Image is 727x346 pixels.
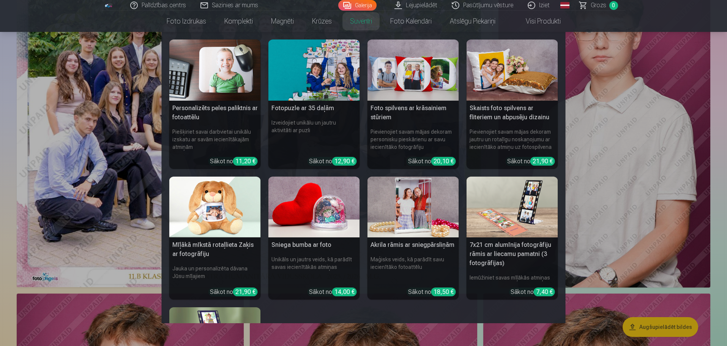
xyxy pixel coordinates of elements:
h5: Mīļākā mīkstā rotaļlieta Zaķis ar fotogrāfiju [169,237,261,262]
h6: Iemūžiniet savas mīļākās atmiņas [467,271,558,284]
div: Sākot no [309,157,357,166]
div: Sākot no [309,288,357,297]
div: Sākot no [210,157,258,166]
img: Fotopuzle ar 35 daļām [268,39,360,101]
a: Sniega bumba ar fotoSniega bumba ar fotoUnikāls un jautrs veids, kā parādīt savas iecienītākās at... [268,177,360,300]
h5: Skaists foto spilvens ar fliteriem un abpusēju dizainu [467,101,558,125]
h6: Izveidojiet unikālu un jautru aktivitāti ar puzli [268,116,360,154]
div: Sākot no [408,157,456,166]
a: Krūzes [303,11,341,32]
a: Atslēgu piekariņi [441,11,505,32]
a: Skaists foto spilvens ar fliteriem un abpusēju dizainuSkaists foto spilvens ar fliteriem un abpus... [467,39,558,169]
div: 20,10 € [431,157,456,166]
a: 7x21 cm alumīnija fotogrāfiju rāmis ar liecamu pamatni (3 fotogrāfijas)7x21 cm alumīnija fotogrāf... [467,177,558,300]
img: /fa1 [105,3,113,8]
div: 11,20 € [233,157,258,166]
div: 12,90 € [332,157,357,166]
a: Mīļākā mīkstā rotaļlieta Zaķis ar fotogrāfijuMīļākā mīkstā rotaļlieta Zaķis ar fotogrāfijuJauka u... [169,177,261,300]
img: Mīļākā mīkstā rotaļlieta Zaķis ar fotogrāfiju [169,177,261,238]
h6: Piešķiriet savai darbvietai unikālu izskatu ar savām iecienītākajām atmiņām [169,125,261,154]
h6: Unikāls un jautrs veids, kā parādīt savas iecienītākās atmiņas [268,253,360,284]
div: 21,90 € [530,157,555,166]
a: Fotopuzle ar 35 daļāmFotopuzle ar 35 daļāmIzveidojiet unikālu un jautru aktivitāti ar puzliSākot ... [268,39,360,169]
div: 21,90 € [233,288,258,296]
a: Komplekti [215,11,262,32]
div: Sākot no [408,288,456,297]
h6: Maģisks veids, kā parādīt savu iecienītāko fotoattēlu [367,253,459,284]
div: 7,40 € [534,288,555,296]
a: Foto izdrukas [158,11,215,32]
h5: Personalizēts peles paliktnis ar fotoattēlu [169,101,261,125]
a: Personalizēts peles paliktnis ar fotoattēluPersonalizēts peles paliktnis ar fotoattēluPiešķiriet ... [169,39,261,169]
a: Foto kalendāri [381,11,441,32]
img: Foto spilvens ar krāsainiem stūriem [367,39,459,101]
span: Grozs [591,1,606,10]
a: Foto spilvens ar krāsainiem stūriemFoto spilvens ar krāsainiem stūriemPievienojiet savam mājas de... [367,39,459,169]
a: Suvenīri [341,11,381,32]
div: Sākot no [210,288,258,297]
span: 0 [609,1,618,10]
a: Akrila rāmis ar sniegpārsliņāmAkrila rāmis ar sniegpārsliņāmMaģisks veids, kā parādīt savu iecien... [367,177,459,300]
h6: Jauka un personalizēta dāvana Jūsu mīļajiem [169,262,261,284]
div: Sākot no [511,288,555,297]
img: Akrila rāmis ar sniegpārsliņām [367,177,459,238]
img: 7x21 cm alumīnija fotogrāfiju rāmis ar liecamu pamatni (3 fotogrāfijas) [467,177,558,238]
h6: Pievienojiet savam mājas dekoram personisku pieskārienu ar savu iecienītāko fotogrāfiju [367,125,459,154]
h5: Sniega bumba ar foto [268,237,360,253]
h5: Fotopuzle ar 35 daļām [268,101,360,116]
a: Magnēti [262,11,303,32]
div: 14,00 € [332,288,357,296]
h5: Akrila rāmis ar sniegpārsliņām [367,237,459,253]
img: Sniega bumba ar foto [268,177,360,238]
a: Visi produkti [505,11,570,32]
div: Sākot no [507,157,555,166]
h5: Foto spilvens ar krāsainiem stūriem [367,101,459,125]
img: Skaists foto spilvens ar fliteriem un abpusēju dizainu [467,39,558,101]
img: Personalizēts peles paliktnis ar fotoattēlu [169,39,261,101]
h5: 7x21 cm alumīnija fotogrāfiju rāmis ar liecamu pamatni (3 fotogrāfijas) [467,237,558,271]
div: 18,50 € [431,288,456,296]
h6: Pievienojiet savam mājas dekoram jautru un rotaļīgu noskaņojumu ar iecienītāko atmiņu uz fotospil... [467,125,558,154]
